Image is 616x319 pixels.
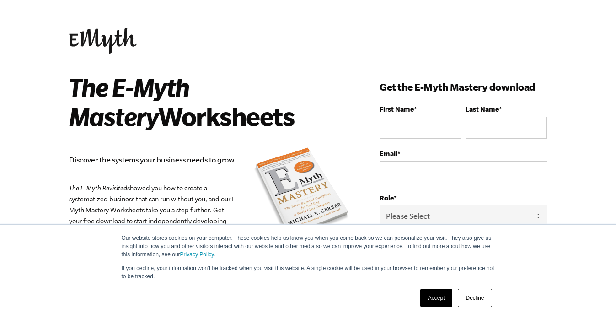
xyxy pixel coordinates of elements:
[122,264,495,281] p: If you decline, your information won’t be tracked when you visit this website. A single cookie wi...
[69,72,339,131] h2: Worksheets
[380,105,414,113] span: First Name
[380,80,547,94] h3: Get the E-Myth Mastery download
[69,183,353,249] p: showed you how to create a systematized business that can run without you, and our E-Myth Mastery...
[252,146,352,244] img: emyth mastery book summary
[69,154,353,166] p: Discover the systems your business needs to grow.
[69,73,189,130] i: The E-Myth Mastery
[458,289,492,307] a: Decline
[69,184,127,192] em: The E-Myth Revisited
[122,234,495,259] p: Our website stores cookies on your computer. These cookies help us know you when you come back so...
[69,28,137,54] img: EMyth
[380,150,397,157] span: Email
[180,251,214,258] a: Privacy Policy
[420,289,453,307] a: Accept
[466,105,499,113] span: Last Name
[380,194,394,202] span: Role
